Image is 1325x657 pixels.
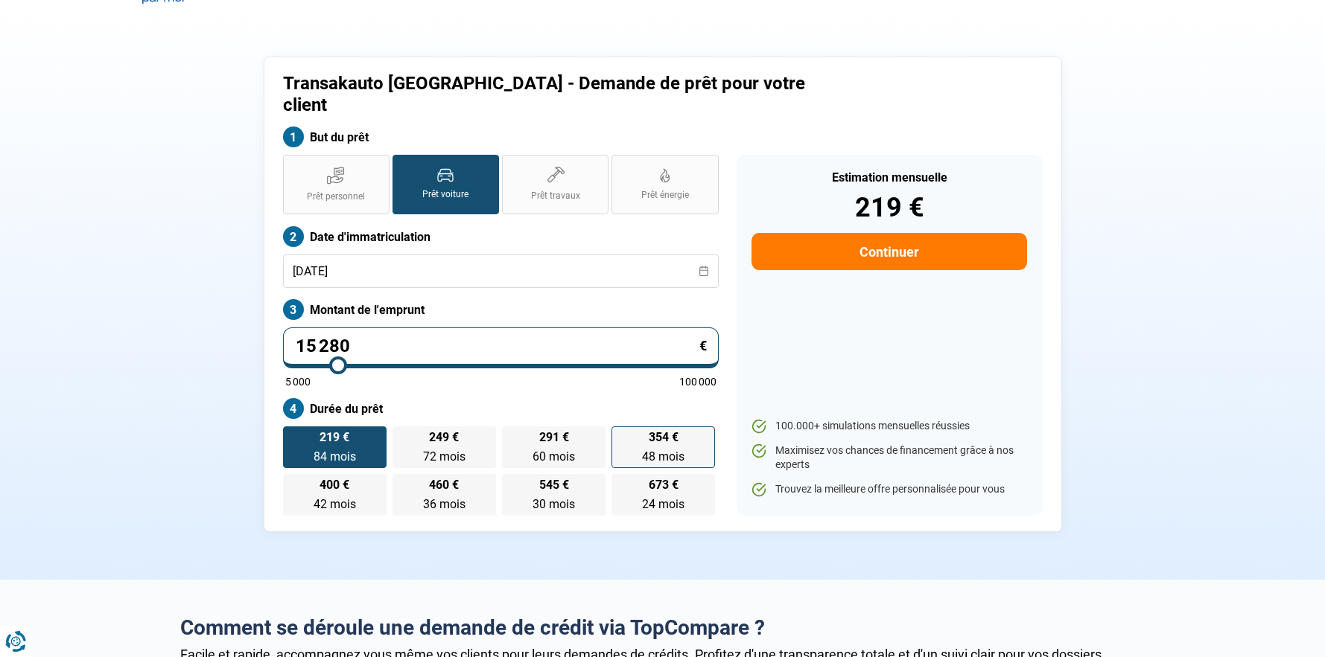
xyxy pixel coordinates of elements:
[285,376,311,387] span: 5 000
[423,497,466,511] span: 36 mois
[752,482,1026,497] li: Trouvez la meilleure offre personnalisée pour vous
[423,449,466,464] span: 72 mois
[531,190,580,202] span: Prêt travaux
[422,188,468,201] span: Prêt voiture
[752,172,1026,184] div: Estimation mensuelle
[679,376,716,387] span: 100 000
[320,432,349,443] span: 219 €
[429,479,459,491] span: 460 €
[283,299,719,320] label: Montant de l'emprunt
[752,233,1026,270] button: Continuer
[649,432,679,443] span: 354 €
[533,497,575,511] span: 30 mois
[283,73,848,116] h1: Transakauto [GEOGRAPHIC_DATA] - Demande de prêt pour votre client
[642,497,684,511] span: 24 mois
[641,189,689,202] span: Prêt énergie
[429,432,459,443] span: 249 €
[649,479,679,491] span: 673 €
[307,190,365,203] span: Prêt personnel
[539,432,569,443] span: 291 €
[642,449,684,464] span: 48 mois
[752,419,1026,434] li: 100.000+ simulations mensuelles réussies
[539,479,569,491] span: 545 €
[314,449,356,464] span: 84 mois
[180,615,1146,641] h2: Comment se déroule une demande de crédit via TopCompare ?
[320,479,349,491] span: 400 €
[533,449,575,464] span: 60 mois
[283,126,719,147] label: But du prêt
[283,254,719,288] input: jj/mm/aaaa
[752,443,1026,472] li: Maximisez vos chances de financement grâce à nos experts
[752,194,1026,221] div: 219 €
[699,339,707,353] span: €
[283,226,719,247] label: Date d'immatriculation
[283,398,719,419] label: Durée du prêt
[314,497,356,511] span: 42 mois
